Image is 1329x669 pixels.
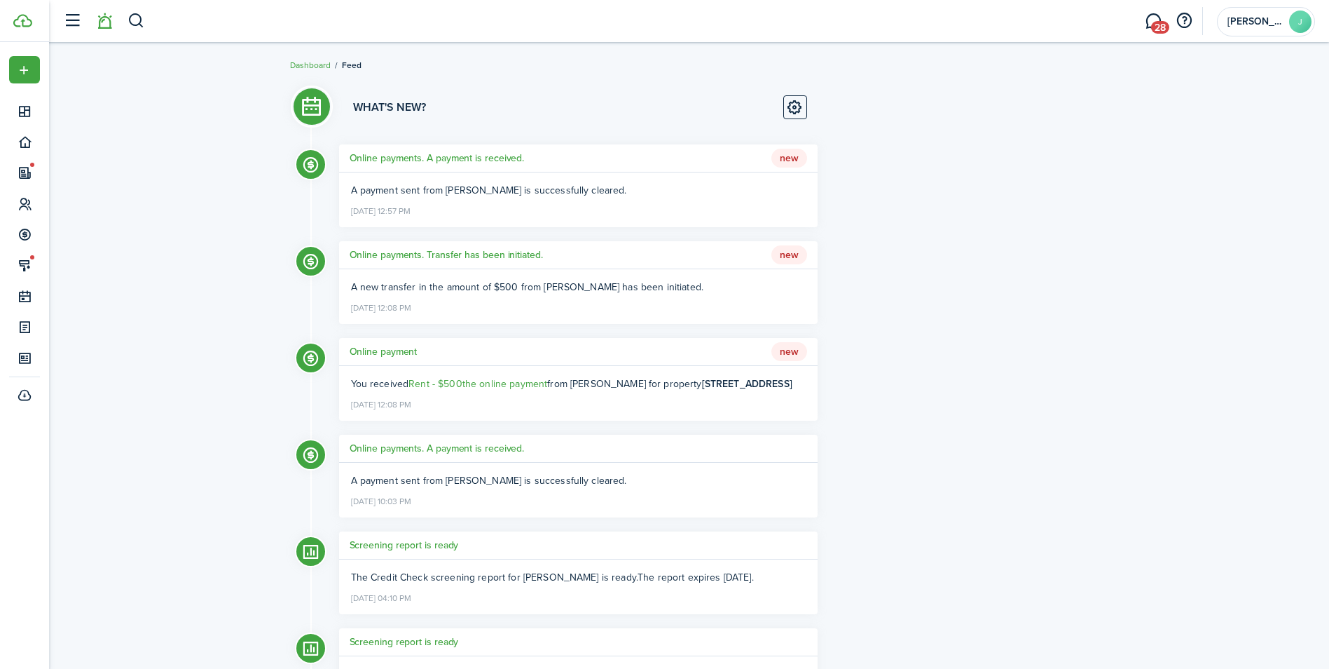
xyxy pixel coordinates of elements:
time: [DATE] 04:10 PM [351,588,411,606]
span: 28 [1151,21,1169,34]
span: A payment sent from [PERSON_NAME] is successfully cleared. [351,183,627,198]
span: Feed [342,59,361,72]
button: Search [128,9,145,33]
span: Rent - $500 [408,377,462,391]
span: New [771,245,807,265]
b: [STREET_ADDRESS] [702,377,792,391]
time: [DATE] 10:03 PM [351,491,411,509]
span: A payment sent from [PERSON_NAME] is successfully cleared. [351,473,627,488]
span: Jennifer [1227,17,1283,27]
time: [DATE] 12:08 PM [351,297,411,316]
h5: Online payment [350,344,418,359]
a: Dashboard [290,59,331,72]
h5: Screening report is ready [350,635,459,649]
button: Open resource center [1172,9,1196,33]
button: Open sidebar [59,8,85,34]
avatar-text: J [1289,11,1311,33]
span: New [771,149,807,168]
img: TenantCloud [13,14,32,27]
h5: Online payments. A payment is received. [350,441,525,456]
time: [DATE] 12:57 PM [351,201,411,219]
button: Open menu [9,56,40,83]
a: Messaging [1140,4,1166,39]
ng-component: You received from [PERSON_NAME] for property [351,377,792,391]
h5: Screening report is ready [350,538,459,553]
span: A new transfer in the amount of $500 from [PERSON_NAME] has been initiated. [351,280,704,295]
span: New [771,342,807,362]
h5: Online payments. Transfer has been initiated. [350,248,543,262]
time: [DATE] 12:08 PM [351,394,411,412]
a: Rent - $500the online payment [408,377,547,391]
ng-component: The Credit Check screening report for [PERSON_NAME] is ready. The report expires [DATE]. [351,570,754,585]
h5: Online payments. A payment is received. [350,151,525,165]
h3: What's new? [353,99,426,116]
